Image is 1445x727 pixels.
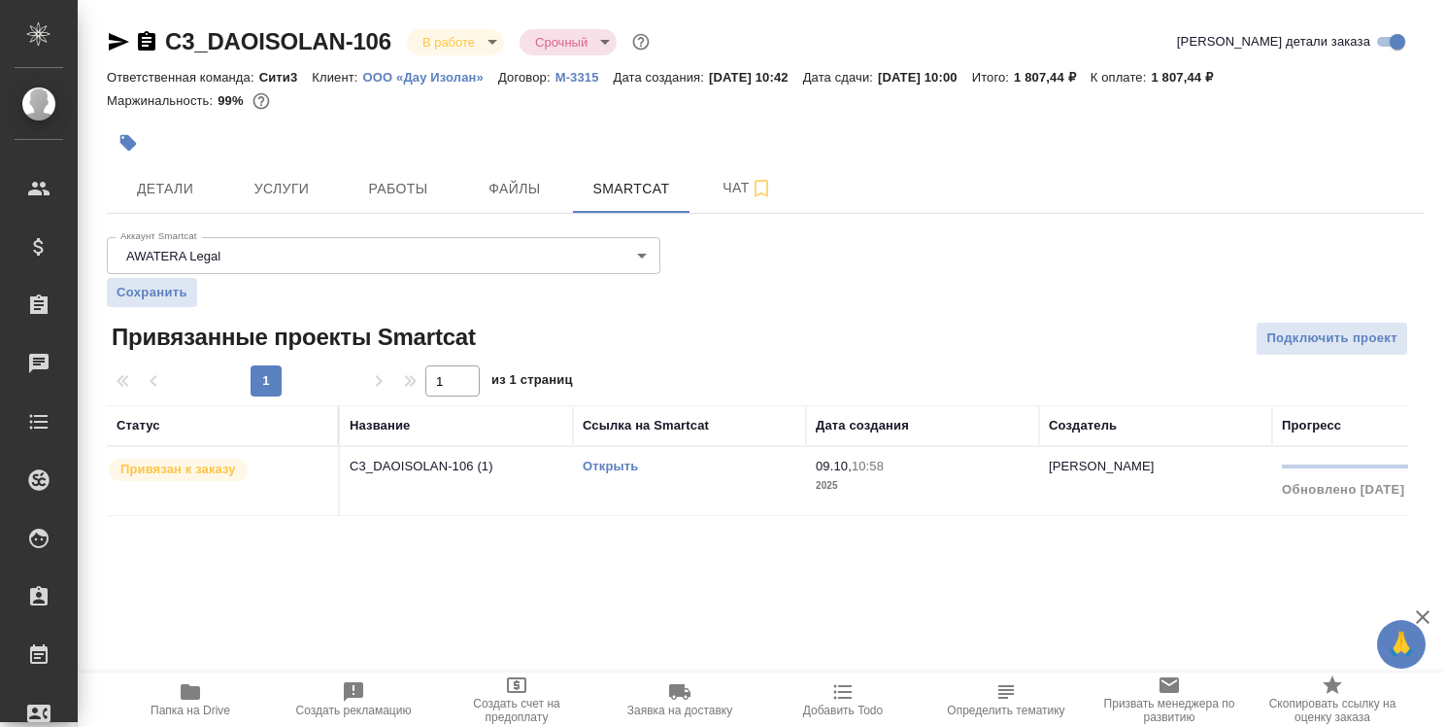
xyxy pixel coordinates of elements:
[583,416,709,435] div: Ссылка на Smartcat
[350,457,563,476] p: C3_DAOISOLAN-106 (1)
[107,237,660,274] div: AWATERA Legal
[107,70,259,85] p: Ответственная команда:
[628,29,654,54] button: Доп статусы указывают на важность/срочность заказа
[107,278,197,307] button: Сохранить
[1151,70,1227,85] p: 1 807,44 ₽
[498,70,555,85] p: Договор:
[816,476,1029,496] p: 2025
[1282,416,1341,435] div: Прогресс
[1177,32,1370,52] span: [PERSON_NAME] детали заказа
[816,416,909,435] div: Дата создания
[701,176,794,200] span: Чат
[1266,328,1397,350] span: Подключить проект
[235,177,328,201] span: Услуги
[120,248,226,264] button: AWATERA Legal
[107,322,476,353] span: Привязанные проекты Smartcat
[117,283,187,302] span: Сохранить
[259,70,313,85] p: Сити3
[750,177,773,200] svg: Подписаться
[363,70,498,85] p: ООО «Дау Изолан»
[107,121,150,164] button: Добавить тэг
[709,70,803,85] p: [DATE] 10:42
[1049,459,1155,473] p: [PERSON_NAME]
[852,459,884,473] p: 10:58
[363,68,498,85] a: ООО «Дау Изолан»
[614,70,709,85] p: Дата создания:
[417,34,481,51] button: В работе
[1377,620,1426,669] button: 🙏
[1385,624,1418,665] span: 🙏
[583,459,638,473] a: Открыть
[352,177,445,201] span: Работы
[1256,322,1408,356] button: Подключить проект
[972,70,1014,85] p: Итого:
[555,70,614,85] p: М-3315
[1049,416,1117,435] div: Создатель
[350,416,410,435] div: Название
[803,70,878,85] p: Дата сдачи:
[407,29,504,55] div: В работе
[165,28,391,54] a: C3_DAOISOLAN-106
[491,368,573,397] span: из 1 страниц
[555,68,614,85] a: М-3315
[1091,70,1152,85] p: К оплате:
[520,29,617,55] div: В работе
[117,416,160,435] div: Статус
[585,177,678,201] span: Smartcat
[1282,482,1443,497] span: Обновлено [DATE] 12:55
[107,93,218,108] p: Маржинальность:
[120,460,236,479] p: Привязан к заказу
[878,70,972,85] p: [DATE] 10:00
[107,30,130,53] button: Скопировать ссылку для ЯМессенджера
[218,93,248,108] p: 99%
[529,34,593,51] button: Срочный
[468,177,561,201] span: Файлы
[1014,70,1091,85] p: 1 807,44 ₽
[816,459,852,473] p: 09.10,
[135,30,158,53] button: Скопировать ссылку
[118,177,212,201] span: Детали
[249,88,274,114] button: 16.00 RUB;
[312,70,362,85] p: Клиент:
